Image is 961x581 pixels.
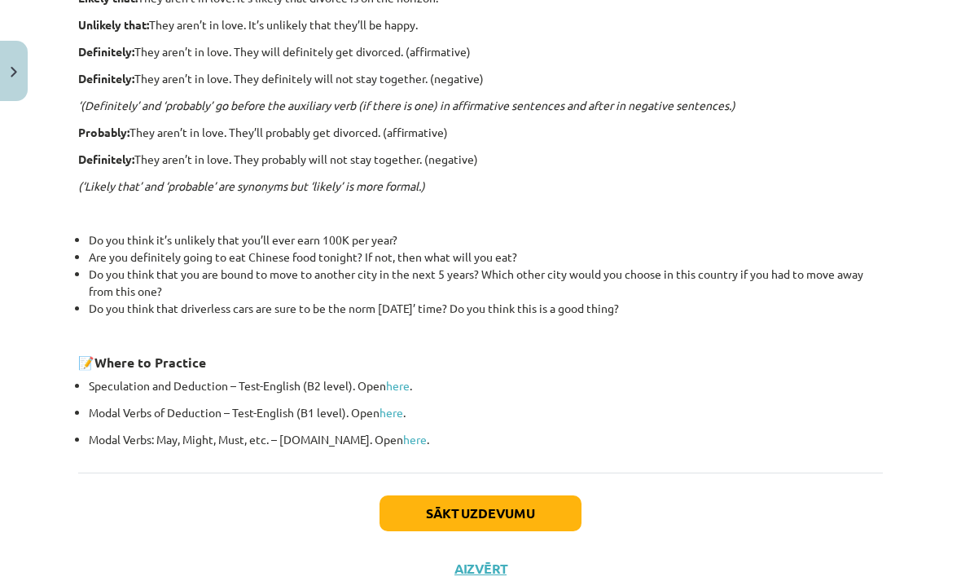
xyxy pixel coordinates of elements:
em: ‘(Definitely’ and ‘probably’ go before the auxiliary verb (if there is one) in affirmative senten... [78,98,735,112]
p: Speculation and Deduction – Test-English (B2 level). Open . [89,377,883,394]
a: here [386,378,410,393]
p: They aren’t in love. They’ll probably get divorced. (affirmative) [78,124,883,141]
li: Do you think that you are bound to move to another city in the next 5 years? Which other city wou... [89,266,883,300]
p: They aren’t in love. They definitely will not stay together. (negative) [78,70,883,87]
li: Are you definitely going to eat Chinese food tonight? If not, then what will you eat? [89,249,883,266]
strong: Definitely: [78,152,134,166]
p: They aren’t in love. They probably will not stay together. (negative) [78,151,883,168]
strong: Where to Practice [94,354,206,371]
li: Do you think that driverless cars are sure to be the norm [DATE]’ time? Do you think this is a go... [89,300,883,334]
strong: Unlikely that: [78,17,149,32]
button: Sākt uzdevumu [380,495,581,531]
strong: Definitely: [78,71,134,86]
p: They aren’t in love. They will definitely get divorced. (affirmative) [78,43,883,60]
button: Aizvērt [450,561,511,577]
img: icon-close-lesson-0947bae3869378f0d4975bcd49f059093ad1ed9edebbc8119c70593378902aed.svg [11,67,17,77]
p: Modal Verbs of Deduction – Test-English (B1 level). Open . [89,404,883,421]
li: Do you think it’s unlikely that you’ll ever earn 100K per year? [89,231,883,249]
p: Modal Verbs: May, Might, Must, etc. – [DOMAIN_NAME]. Open . [89,431,883,448]
strong: Definitely: [78,44,134,59]
p: They aren’t in love. It’s unlikely that they’ll be happy. [78,16,883,33]
h3: 📝 [78,342,883,372]
em: (‘Likely that’ and ‘probable’ are synonyms but ‘likely’ is more formal.) [78,178,425,193]
a: here [403,432,427,447]
strong: Probably: [78,125,129,139]
a: here [380,405,403,420]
